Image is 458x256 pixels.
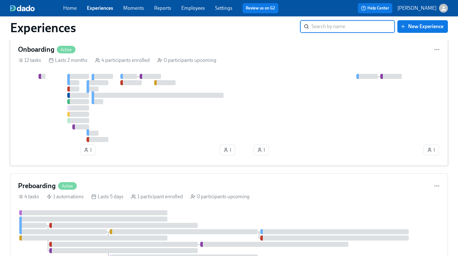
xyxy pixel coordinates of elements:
button: Review us on G2 [243,3,278,13]
span: 1 [84,147,92,153]
a: Settings [215,5,232,11]
button: 1 [80,145,95,155]
a: Review us on G2 [246,5,275,11]
img: dado [10,5,35,11]
input: Search by name [311,20,395,33]
button: New Experience [397,20,448,33]
button: Help Center [358,3,392,13]
span: 1 [257,147,265,153]
button: 1 [220,145,235,155]
span: 1 [427,147,435,153]
a: Experiences [87,5,113,11]
span: Active [57,47,75,52]
p: [PERSON_NAME] [397,5,437,12]
button: 1 [254,145,269,155]
div: 0 participants upcoming [190,193,250,200]
h4: Preboarding [18,181,56,191]
span: New Experience [402,23,443,30]
span: Help Center [361,5,389,11]
a: Employees [181,5,205,11]
a: dado [10,5,63,11]
span: 1 [223,147,232,153]
div: 12 tasks [18,57,41,64]
a: Reports [154,5,171,11]
button: 1 [424,145,439,155]
div: 4 participants enrolled [95,57,150,64]
h4: Onboarding [18,45,54,54]
div: Lasts 2 months [49,57,87,64]
div: 0 participants upcoming [157,57,216,64]
span: Active [58,184,77,188]
h1: Experiences [10,20,76,35]
button: [PERSON_NAME] [397,4,448,13]
a: OnboardingActive12 tasks Lasts 2 months 4 participants enrolled 0 participants upcoming 1111 [10,37,448,166]
div: 1 automations [47,193,84,200]
a: Home [63,5,77,11]
div: 4 tasks [18,193,39,200]
div: Lasts 5 days [91,193,124,200]
div: 1 participant enrolled [131,193,183,200]
a: Moments [123,5,144,11]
